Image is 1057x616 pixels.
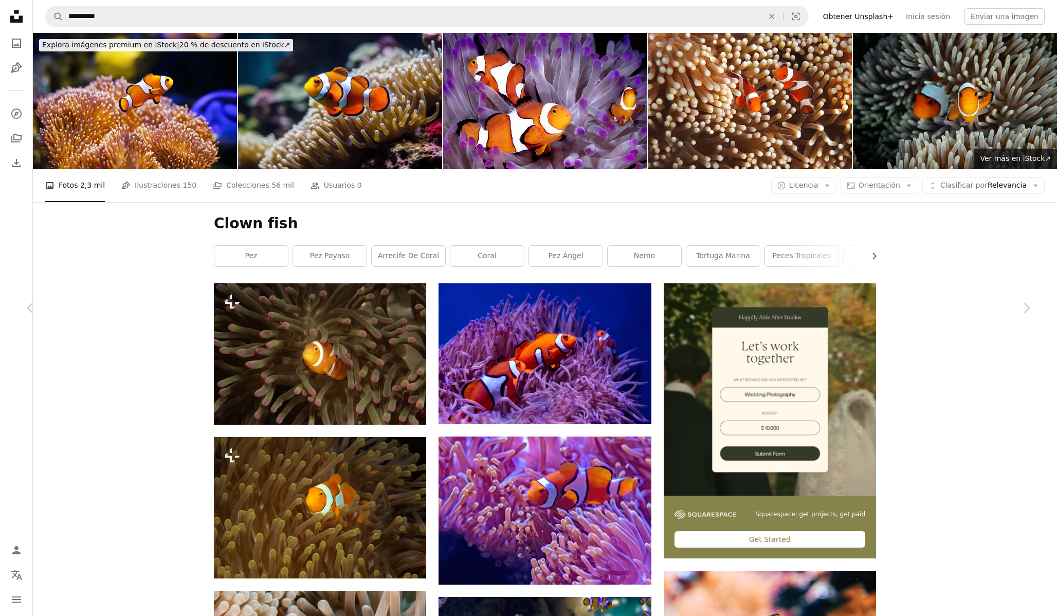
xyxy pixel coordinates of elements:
img: Un pez payaso se esconde en una anémona [214,283,426,425]
a: Colecciones 56 mil [213,169,294,202]
span: Explora imágenes premium en iStock | [42,41,179,49]
button: Licencia [771,177,836,194]
a: Obtener Unsplash+ [817,8,900,25]
a: Pescados anaranjados y blancos [439,506,651,515]
a: Iniciar sesión / Registrarse [6,540,27,560]
a: Squarespace: get projects, get paidGet Started [664,283,876,559]
img: Pez payaso con anémona Coral [33,33,237,169]
span: Licencia [789,181,818,189]
img: file-1747939393036-2c53a76c450aimage [664,283,876,496]
a: Ver más en iStock↗ [974,149,1057,169]
span: 56 mil [271,179,294,191]
button: Búsqueda visual [783,7,808,26]
a: Pez payaso [293,246,367,266]
a: tortuga marina [686,246,760,266]
span: Squarespace: get projects, get paid [755,510,865,519]
img: Pescados anaranjados y blancos [439,437,651,585]
a: pez ángel [529,246,603,266]
span: 20 % de descuento en iStock ↗ [42,41,290,49]
button: Clasificar porRelevancia [922,177,1045,194]
a: Usuarios 0 [311,169,362,202]
a: Un pez payaso naranja y blanco en una anémona [214,503,426,512]
button: Orientación [841,177,918,194]
span: Ver más en iStock ↗ [980,154,1051,162]
a: coral [450,246,524,266]
button: Enviar una imagen [964,8,1045,25]
a: Colecciones [6,128,27,149]
a: Pez payaso en arrecife de coral [439,349,651,358]
a: Siguiente [995,259,1057,357]
img: Pescado: Tropical de agua salada, pez payaso (Amphiprion Ocellaris, pez payaso) [443,33,647,169]
a: Ilustraciones 150 [121,169,196,202]
a: Ilustraciones [6,58,27,78]
a: Explorar [6,103,27,124]
a: pulpo [844,246,917,266]
img: Vibrante pez payaso nadando entre anémonas de mar en un arrecife de coral. [238,33,442,169]
span: Clasificar por [940,181,988,189]
span: Relevancia [940,180,1027,191]
a: Un pez payaso se esconde en una anémona [214,349,426,358]
img: Pez payaso en arrecife de coral [439,283,651,424]
img: Un pez payaso naranja y blanco en una anémona [214,437,426,578]
a: Inicia sesión [900,8,956,25]
span: 150 [183,179,196,191]
button: Buscar en Unsplash [46,7,63,26]
button: Menú [6,589,27,610]
h1: Clown fish [214,214,876,233]
img: Pez payaso de Coral jardín tropical de agua prístina sudeste de Asia [648,33,852,169]
form: Encuentra imágenes en todo el sitio [45,6,809,27]
a: Nemo [608,246,681,266]
a: Explora imágenes premium en iStock|20 % de descuento en iStock↗ [33,33,299,58]
div: Get Started [675,531,865,548]
a: pez [214,246,288,266]
button: Borrar [760,7,783,26]
a: arrecife de coral [372,246,445,266]
a: Peces tropicales [765,246,839,266]
button: desplazar lista a la derecha [865,246,876,266]
img: Falso pez payaso y su huésped anémona [853,33,1057,169]
a: Historial de descargas [6,153,27,173]
button: Idioma [6,565,27,585]
span: 0 [357,179,362,191]
img: file-1747939142011-51e5cc87e3c9 [675,510,736,519]
a: Fotos [6,33,27,53]
span: Orientación [859,181,900,189]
